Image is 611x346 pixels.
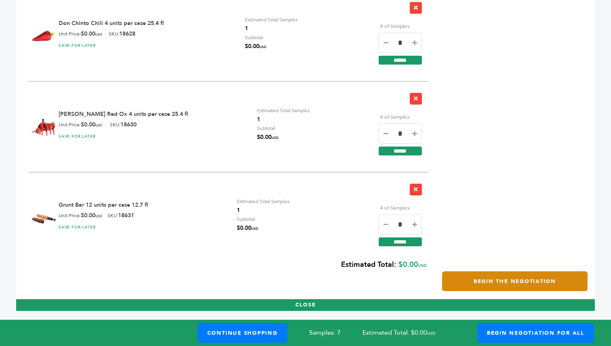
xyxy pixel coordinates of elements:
div: $0.00 [23,255,427,276]
b: 18630 [120,121,137,128]
button: CLOSE [16,299,595,311]
div: Unit Price: [59,30,102,38]
span: 1 [257,115,310,124]
a: Don Chinto Chili 4 units per case 25.4 fl [59,19,164,27]
label: # of Samples [379,113,411,122]
div: SKU: [107,212,134,220]
a: SAVE FOR LATER [59,134,96,139]
b: Estimated Total: [341,260,396,270]
div: Subtotal [237,215,258,233]
a: Grunt Bar 12 units per case 12.7 fl [59,201,148,209]
label: # of Samples [379,22,411,31]
b: $0.00 [81,121,102,128]
span: $0.00 [257,133,278,143]
b: 18628 [119,30,135,38]
div: SKU: [109,30,135,38]
span: USD [427,331,435,336]
div: Estimated Total Samples [245,15,297,33]
a: SAVE FOR LATER [59,43,96,48]
span: $0.00 [245,42,266,52]
span: Estimated Total: $0.00 [362,328,457,337]
a: Begin the Negotiation [442,271,588,291]
b: $0.00 [81,30,102,38]
a: Begin Negotiation For All [477,323,594,343]
label: # of Samples [379,203,411,212]
b: 18631 [118,212,134,219]
span: USD [418,263,427,268]
a: SAVE FOR LATER [59,224,96,230]
span: $0.00 [237,224,258,233]
div: Unit Price: [59,212,102,220]
div: Subtotal [257,124,278,143]
div: SKU: [110,121,137,129]
a: Continue Shopping [198,323,287,343]
span: USD [251,226,258,231]
span: USD [272,136,278,140]
b: $0.00 [81,212,102,219]
div: Unit Price: [59,121,102,129]
span: Samples: 7 [309,328,341,337]
div: Estimated Total Samples [237,197,289,215]
span: 1 [245,24,297,33]
div: Estimated Total Samples [257,106,310,124]
span: USD [95,123,102,128]
span: USD [95,32,102,37]
a: [PERSON_NAME] Red Ox 4 units per case 25.4 fl [59,110,188,118]
span: USD [259,45,266,49]
span: USD [95,214,102,218]
span: 1 [237,206,289,215]
div: Subtotal [245,33,266,52]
